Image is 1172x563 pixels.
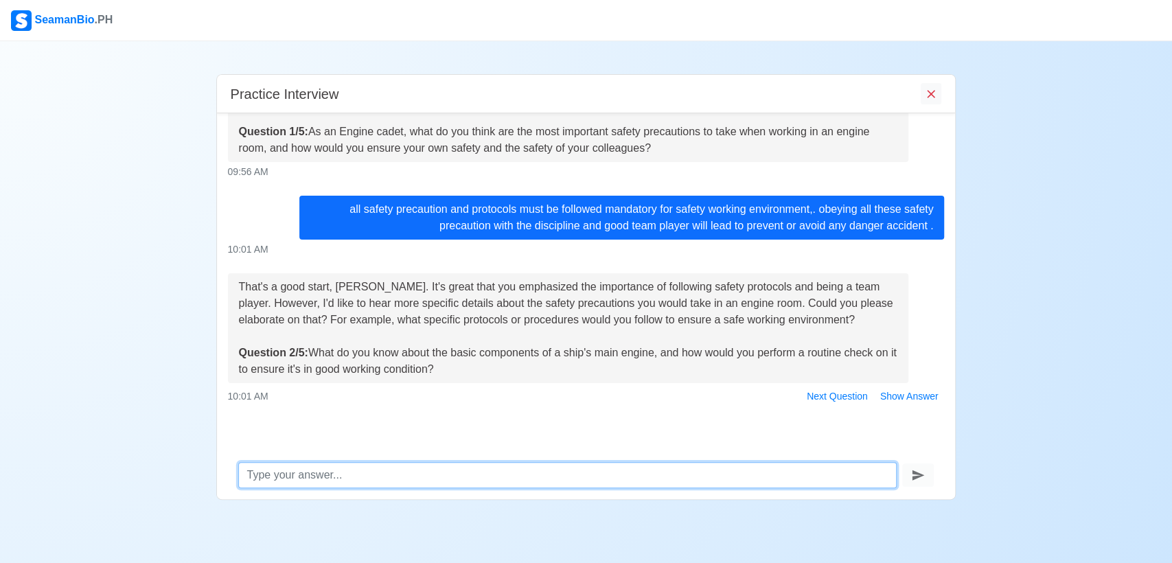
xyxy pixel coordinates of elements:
img: Logo [11,10,32,31]
div: 10:01 AM [228,386,945,407]
div: all safety precaution and protocols must be followed mandatory for safety working environment,. o... [299,196,945,240]
div: 10:01 AM [228,242,945,257]
span: .PH [95,14,113,25]
strong: Question 1/5: [239,126,308,137]
button: Show Answer [874,386,945,407]
button: Next Question [801,386,874,407]
div: SeamanBio [11,10,113,31]
div: That's a good start, [PERSON_NAME]. It's great that you emphasized the importance of following sa... [239,279,898,378]
h5: Practice Interview [231,86,339,102]
div: 09:56 AM [228,165,945,179]
button: End Interview [921,83,941,104]
strong: Question 2/5: [239,347,308,358]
